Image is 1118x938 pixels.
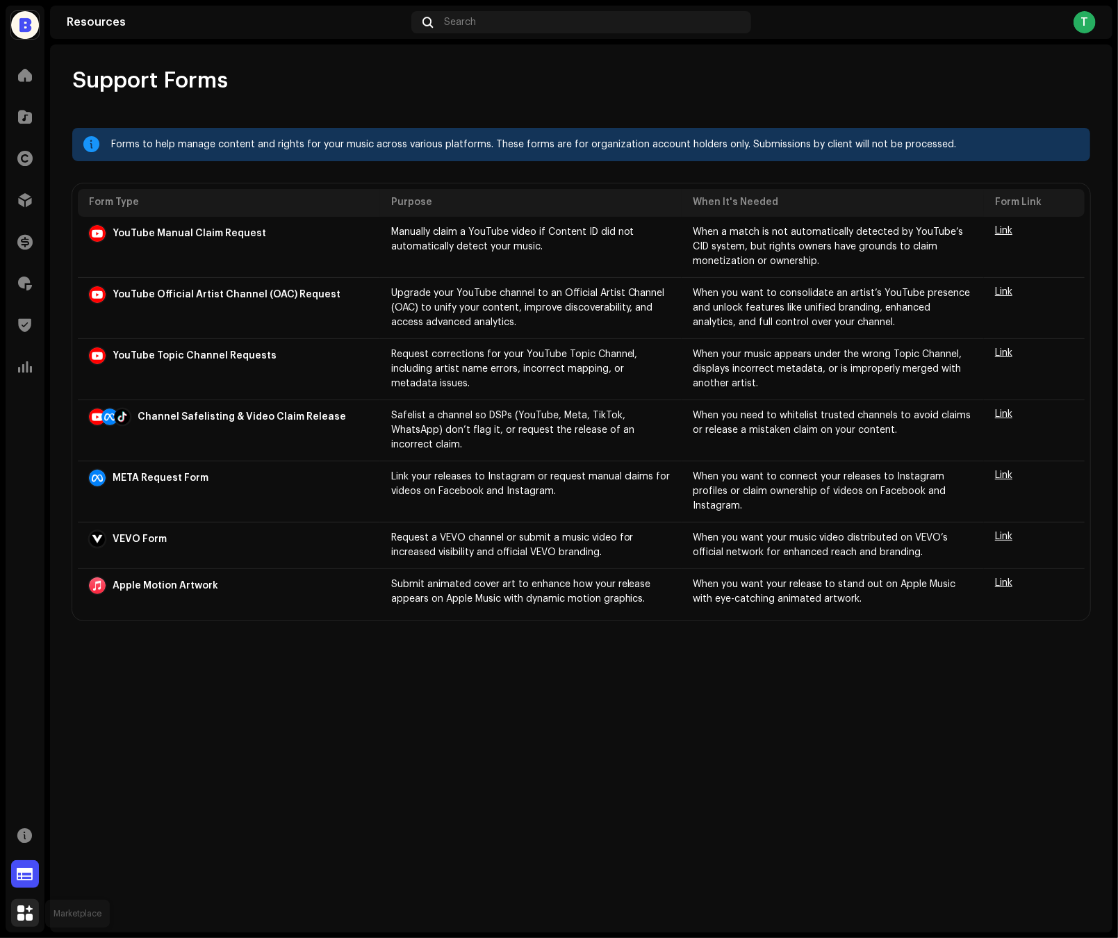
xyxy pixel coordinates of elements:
a: Link [995,348,1012,358]
div: T [1074,11,1096,33]
p: Safelist a channel so DSPs (YouTube, Meta, TikTok, WhatsApp) don’t flag it, or request the releas... [391,409,671,452]
p: YouTube Official Artist Channel (OAC) Request [113,288,340,302]
p: When your music appears under the wrong Topic Channel, displays incorrect metadata, or is imprope... [693,347,973,391]
th: Form Type [78,189,380,217]
img: 87673747-9ce7-436b-aed6-70e10163a7f0 [11,11,39,39]
p: Request corrections for your YouTube Topic Channel, including artist name errors, incorrect mappi... [391,347,671,391]
p: YouTube Topic Channel Requests [113,349,277,363]
p: When a match is not automatically detected by YouTube’s CID system, but rights owners have ground... [693,225,973,269]
p: Link your releases to Instagram or request manual claims for videos on Facebook and Instagram. [391,470,671,499]
p: Channel Safelisting & Video Claim Release [138,410,346,425]
p: Submit animated cover art to enhance how your release appears on Apple Music with dynamic motion ... [391,577,671,607]
div: Forms to help manage content and rights for your music across various platforms. These forms are ... [111,136,1079,153]
a: Link [995,532,1012,541]
a: Link [995,578,1012,588]
p: Upgrade your YouTube channel to an Official Artist Channel (OAC) to unify your content, improve d... [391,286,671,330]
th: Form Link [984,189,1085,217]
a: Link [995,226,1012,236]
span: Support Forms [72,67,228,94]
th: Purpose [380,189,682,217]
p: When you want to connect your releases to Instagram profiles or claim ownership of videos on Face... [693,470,973,513]
p: When you want your release to stand out on Apple Music with eye-catching animated artwork. [693,577,973,607]
p: When you want to consolidate an artist’s YouTube presence and unlock features like unified brandi... [693,286,973,330]
div: Resources [67,17,406,28]
a: Link [995,409,1012,419]
p: When you need to whitelist trusted channels to avoid claims or release a mistaken claim on your c... [693,409,973,438]
th: When It's Needed [682,189,984,217]
span: Search [444,17,476,28]
p: YouTube Manual Claim Request [113,227,266,241]
a: Link [995,470,1012,480]
p: META Request Form [113,471,208,486]
a: Link [995,287,1012,297]
p: Request a VEVO channel or submit a music video for increased visibility and official VEVO branding. [391,531,671,560]
p: Manually claim a YouTube video if Content ID did not automatically detect your music. [391,225,671,254]
p: VEVO Form [113,532,167,547]
p: Apple Motion Artwork [113,579,218,593]
p: When you want your music video distributed on VEVO’s official network for enhanced reach and bran... [693,531,973,560]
